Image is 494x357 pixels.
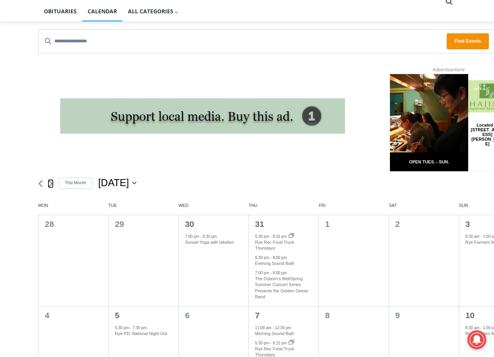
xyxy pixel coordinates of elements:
time: 29 [115,219,124,228]
time: 1 [325,219,330,228]
span: - [270,341,271,345]
div: Thursday [249,203,319,215]
a: Click to select the current month [59,177,92,188]
time: 8:15 pm [273,234,287,239]
time: 7:00 pm [255,271,269,275]
time: 8:30 am [465,234,480,239]
time: 8:00 pm [273,256,287,260]
a: The Osborn’s WellSpring Summer Concert Series Presents the Golden Geese Band [255,276,308,299]
time: 28 [45,219,54,228]
span: Thu [249,203,319,208]
span: Fri [319,203,389,208]
time: 5:30 pm [115,326,129,330]
span: - [273,326,274,330]
div: Located at [STREET_ADDRESS][PERSON_NAME] [81,49,115,94]
a: Sunset Yoga with Iekelien [185,240,234,245]
a: Evening Sound Bath [255,261,294,266]
div: Wednesday [178,203,248,215]
img: support local media, buy this ad [60,98,345,134]
span: - [481,234,482,239]
time: 8:30 pm [203,234,217,239]
a: 3 [465,219,470,228]
span: - [130,326,131,330]
span: Advertisement [424,66,472,73]
span: - [481,326,482,330]
div: Monday [38,203,108,215]
time: 2 [395,219,400,228]
time: 8:30 am [465,326,480,330]
a: 7 [255,311,260,320]
time: 5:30 pm [255,234,269,239]
a: Obituaries [38,2,82,21]
time: 8:00 pm [273,271,287,275]
input: Enter Keyword. Search for events by Keyword. [39,30,447,53]
time: 8:15 pm [273,341,287,345]
time: 6 [185,311,190,320]
div: "The first chef I interviewed talked about coming to [GEOGRAPHIC_DATA] from [GEOGRAPHIC_DATA] in ... [198,0,370,76]
span: Sat [389,203,459,208]
span: Tue [108,203,178,208]
time: 11:00 am [255,326,271,330]
a: Intern @ [DOMAIN_NAME] [188,76,379,98]
a: Rye Rec Food Truck Thursdays [255,240,294,251]
a: Next month [49,180,53,187]
div: Tuesday [108,203,178,215]
button: Find Events [447,33,489,49]
time: 4 [45,311,50,320]
time: 8 [325,311,330,320]
span: [DATE] [98,176,129,190]
a: Rye PD: National Night Out [115,331,167,336]
a: Morning Sound Bath [255,331,294,336]
span: Open Tues. - Sun. [PHONE_NUMBER] [2,81,77,111]
a: 31 [255,219,264,228]
time: 5:30 pm [255,341,269,345]
time: 6:30 pm [255,256,269,260]
a: 5 [115,311,120,320]
a: Open Tues. - Sun. [PHONE_NUMBER] [0,79,79,98]
span: Wed [178,203,248,208]
span: - [270,271,271,275]
div: Friday [319,203,389,215]
span: - [200,234,201,239]
div: Saturday [389,203,459,215]
a: Previous month [38,180,43,187]
span: Mon [38,203,108,208]
span: - [270,234,271,239]
time: 7:30 pm [133,326,147,330]
time: 7:00 pm [185,234,199,239]
a: Calendar [82,2,122,21]
time: 12:30 pm [275,326,291,330]
span: - [270,256,271,260]
a: 30 [185,219,194,228]
a: 10 [465,311,474,320]
time: 9 [395,311,400,320]
button: Click to toggle datepicker [98,176,137,190]
button: Child menu of All Categories [122,2,184,21]
span: Intern @ [DOMAIN_NAME] [205,78,363,96]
